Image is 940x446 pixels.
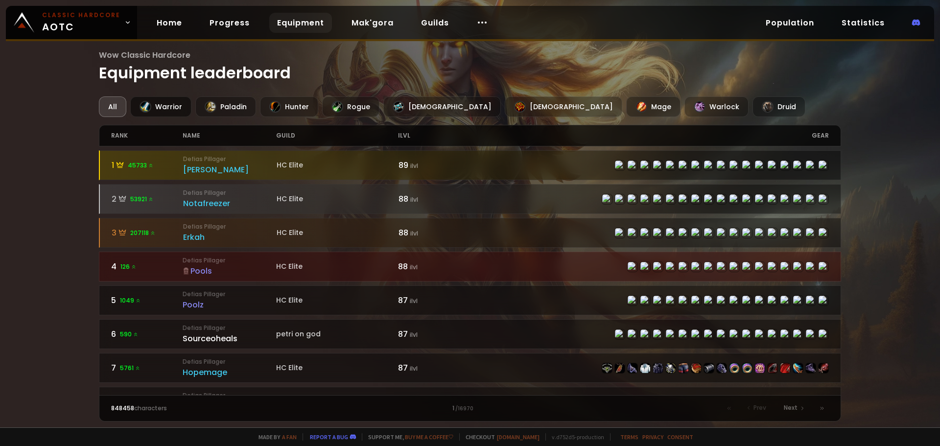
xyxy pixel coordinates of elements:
div: HC Elite [277,160,399,170]
div: Notafreezer [183,197,277,210]
div: Hopemage [183,366,276,378]
div: guild [276,125,398,146]
span: Support me, [362,433,453,441]
h1: Equipment leaderboard [99,49,842,85]
div: petri on god [276,329,398,339]
div: 7 [111,362,183,374]
span: AOTC [42,11,120,34]
span: 126 [120,262,137,271]
small: ilvl [410,162,418,170]
span: 53921 [130,195,154,204]
a: 4126 Defias PillagerPoolsHC Elite88 ilvlitem-22506item-22943item-22507item-22504item-22510item-22... [99,252,842,282]
span: 848458 [111,404,134,412]
img: item-22496 [653,363,663,373]
div: Pools [183,265,276,277]
div: [PERSON_NAME] [183,164,277,176]
span: 45733 [128,161,154,170]
div: Warlock [684,96,749,117]
div: ilvl [398,125,470,146]
small: ilvl [410,330,418,339]
div: Poolz [183,299,276,311]
div: 88 [399,227,470,239]
a: 6590 Defias PillagerSourceohealspetri on god87 ilvlitem-22514item-21712item-22515item-4336item-22... [99,319,842,349]
span: Wow Classic Hardcore [99,49,842,61]
div: 6 [111,328,183,340]
div: name [183,125,276,146]
a: Mak'gora [344,13,401,33]
div: 3 [112,227,184,239]
img: item-23021 [704,363,714,373]
a: Statistics [834,13,893,33]
img: item-22820 [819,363,828,373]
img: item-23237 [729,363,739,373]
img: item-22498 [602,363,612,373]
div: 88 [398,260,470,273]
a: Consent [667,433,693,441]
span: 590 [120,330,139,339]
img: item-19379 [768,363,777,373]
div: gear [470,125,829,146]
a: Report a bug [310,433,348,441]
small: Defias Pillager [183,357,276,366]
small: ilvl [410,229,418,237]
small: ilvl [410,195,418,204]
div: Sourceoheals [183,332,276,345]
img: item-22730 [666,363,676,373]
div: 1 [290,404,649,413]
a: Home [149,13,190,33]
a: Progress [202,13,258,33]
div: Druid [752,96,805,117]
div: HC Elite [276,363,398,373]
small: / 16970 [455,405,473,413]
div: 4 [111,260,183,273]
small: Defias Pillager [183,222,277,231]
img: item-22807 [793,363,803,373]
a: a fan [282,433,297,441]
span: Checkout [459,433,540,441]
a: 75761 Defias PillagerHopemageHC Elite87 ilvlitem-22498item-21608item-22499item-6795item-22496item... [99,353,842,383]
span: Prev [753,403,766,412]
div: HC Elite [277,228,399,238]
small: Defias Pillager [183,256,276,265]
div: [DEMOGRAPHIC_DATA] [505,96,622,117]
div: 87 [398,328,470,340]
small: Classic Hardcore [42,11,120,20]
a: Classic HardcoreAOTC [6,6,137,39]
a: 83Defias PillagerLenHC Elite87 ilvlitem-22498item-23057item-22499item-4335item-22496item-22502ite... [99,387,842,417]
span: 1049 [120,296,141,305]
img: item-23025 [742,363,752,373]
div: Rogue [322,96,379,117]
a: 145733 Defias Pillager[PERSON_NAME]HC Elite89 ilvlitem-22498item-23057item-22499item-4335item-224... [99,150,842,180]
a: Population [758,13,822,33]
div: rank [111,125,183,146]
a: Privacy [642,433,663,441]
span: Made by [253,433,297,441]
img: item-22500 [691,363,701,373]
a: 51049 Defias PillagerPoolzHC Elite87 ilvlitem-22506item-22943item-22507item-22504item-22510item-2... [99,285,842,315]
div: 5 [111,294,183,306]
span: 207118 [130,229,156,237]
img: item-22501 [717,363,727,373]
a: Equipment [269,13,332,33]
small: Defias Pillager [183,324,276,332]
small: ilvl [410,263,418,271]
div: 1 [112,159,184,171]
div: HC Elite [277,194,399,204]
div: 87 [398,362,470,374]
a: Buy me a coffee [405,433,453,441]
small: Defias Pillager [183,155,277,164]
small: ilvl [410,297,418,305]
span: v. d752d5 - production [545,433,604,441]
small: Defias Pillager [183,391,276,400]
small: ilvl [410,364,418,373]
img: item-6795 [640,363,650,373]
img: item-23001 [755,363,765,373]
div: Paladin [195,96,256,117]
img: item-21597 [806,363,816,373]
div: 87 [398,294,470,306]
img: item-21608 [615,363,625,373]
div: HC Elite [276,261,398,272]
div: Warrior [130,96,191,117]
img: item-22731 [780,363,790,373]
small: Defias Pillager [183,188,277,197]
